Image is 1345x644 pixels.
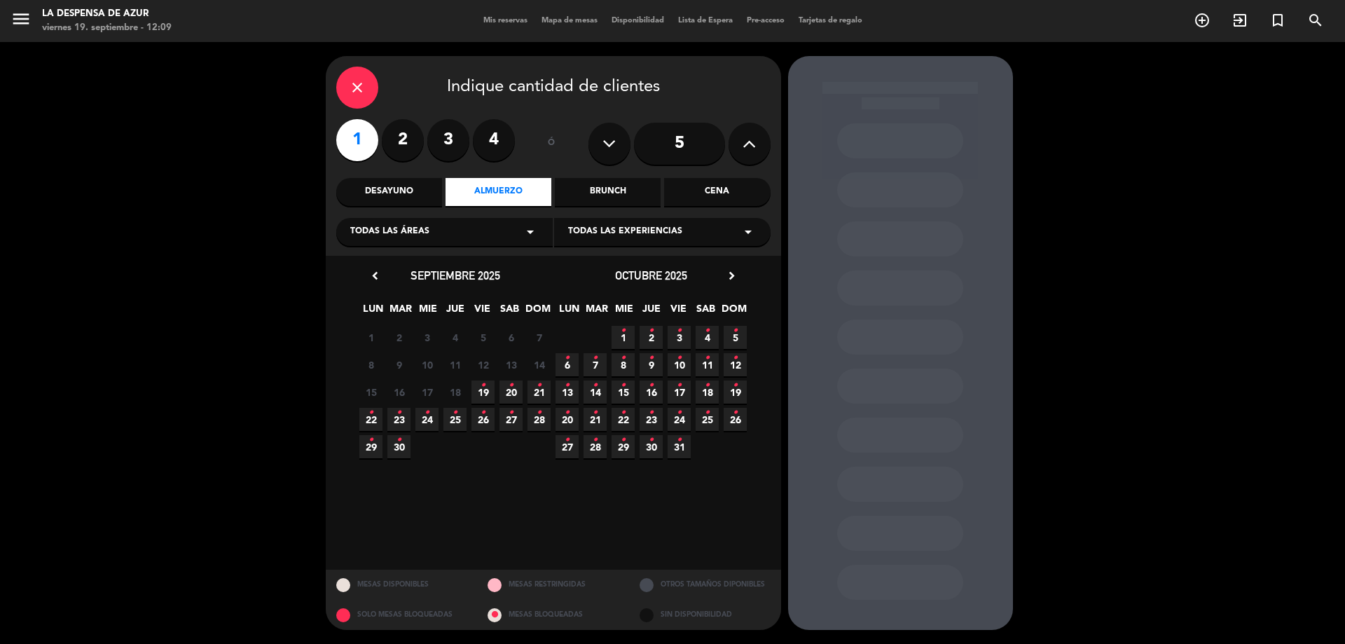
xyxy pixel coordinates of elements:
i: • [677,429,682,451]
i: • [705,374,710,397]
span: MIE [416,301,439,324]
span: 29 [612,435,635,458]
i: • [733,347,738,369]
span: 22 [359,408,382,431]
i: • [677,402,682,424]
span: 9 [640,353,663,376]
i: • [425,402,429,424]
span: 26 [724,408,747,431]
span: 30 [640,435,663,458]
i: • [509,374,513,397]
span: 21 [584,408,607,431]
i: • [677,347,682,369]
span: 25 [696,408,719,431]
span: JUE [640,301,663,324]
span: 7 [527,326,551,349]
span: 19 [724,381,747,404]
i: • [649,374,654,397]
i: arrow_drop_down [740,224,757,240]
i: • [677,320,682,342]
span: 3 [668,326,691,349]
span: 26 [471,408,495,431]
span: 12 [724,353,747,376]
span: 10 [668,353,691,376]
i: • [537,402,542,424]
span: 18 [443,381,467,404]
span: 15 [612,381,635,404]
span: 28 [584,435,607,458]
span: 17 [415,381,439,404]
span: 18 [696,381,719,404]
i: • [396,402,401,424]
div: Cena [664,178,770,206]
i: chevron_left [368,268,382,283]
span: 14 [527,353,551,376]
span: 16 [640,381,663,404]
span: 23 [640,408,663,431]
span: 13 [556,381,579,404]
span: 16 [387,381,411,404]
span: 21 [527,381,551,404]
i: • [621,429,626,451]
div: Brunch [555,178,661,206]
span: 20 [556,408,579,431]
i: • [368,402,373,424]
span: MIE [612,301,635,324]
span: MAR [585,301,608,324]
span: Tarjetas de regalo [792,17,869,25]
i: • [565,402,570,424]
div: Almuerzo [446,178,551,206]
span: 28 [527,408,551,431]
span: 27 [499,408,523,431]
i: • [621,347,626,369]
i: • [705,402,710,424]
span: 22 [612,408,635,431]
div: ó [529,119,574,168]
i: • [453,402,457,424]
i: exit_to_app [1232,12,1248,29]
i: • [649,429,654,451]
span: 6 [499,326,523,349]
i: • [509,402,513,424]
span: 5 [471,326,495,349]
span: 25 [443,408,467,431]
div: La Despensa de Azur [42,7,172,21]
i: • [649,320,654,342]
span: Disponibilidad [605,17,671,25]
button: menu [11,8,32,34]
span: Pre-acceso [740,17,792,25]
span: 11 [443,353,467,376]
span: SAB [694,301,717,324]
div: SOLO MESAS BLOQUEADAS [326,600,478,630]
span: Mis reservas [476,17,534,25]
span: 6 [556,353,579,376]
span: MAR [389,301,412,324]
i: • [593,347,598,369]
span: Todas las áreas [350,225,429,239]
span: VIE [667,301,690,324]
span: 12 [471,353,495,376]
span: 11 [696,353,719,376]
div: Indique cantidad de clientes [336,67,771,109]
label: 3 [427,119,469,161]
span: 2 [640,326,663,349]
span: Lista de Espera [671,17,740,25]
span: DOM [722,301,745,324]
span: 4 [443,326,467,349]
i: • [481,374,485,397]
span: 31 [668,435,691,458]
div: viernes 19. septiembre - 12:09 [42,21,172,35]
span: 13 [499,353,523,376]
span: 5 [724,326,747,349]
span: VIE [471,301,494,324]
span: 7 [584,353,607,376]
span: 23 [387,408,411,431]
i: menu [11,8,32,29]
i: • [481,402,485,424]
i: • [733,320,738,342]
i: turned_in_not [1269,12,1286,29]
span: 20 [499,381,523,404]
i: add_circle_outline [1194,12,1210,29]
i: • [621,402,626,424]
span: 15 [359,381,382,404]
